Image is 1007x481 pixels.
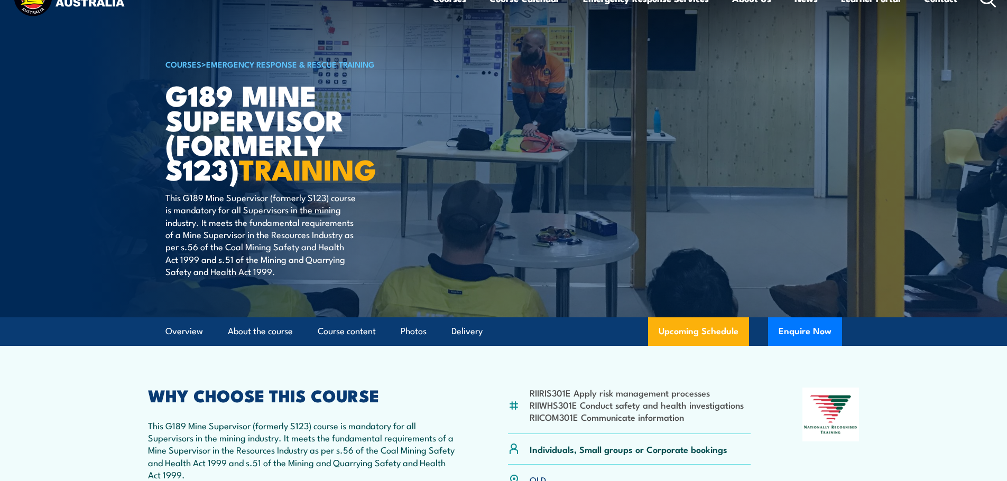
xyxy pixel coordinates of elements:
[768,317,842,346] button: Enquire Now
[228,317,293,345] a: About the course
[165,58,201,70] a: COURSES
[239,146,376,190] strong: TRAINING
[401,317,427,345] a: Photos
[165,317,203,345] a: Overview
[148,419,457,481] p: This G189 Mine Supervisor (formerly S123) course is mandatory for all Supervisors in the mining i...
[148,388,457,402] h2: WHY CHOOSE THIS COURSE
[648,317,749,346] a: Upcoming Schedule
[530,411,744,423] li: RIICOM301E Communicate information
[165,82,427,181] h1: G189 Mine Supervisor (formerly S123)
[165,58,427,70] h6: >
[451,317,483,345] a: Delivery
[318,317,376,345] a: Course content
[802,388,860,441] img: Nationally Recognised Training logo.
[530,386,744,399] li: RIIRIS301E Apply risk management processes
[530,399,744,411] li: RIIWHS301E Conduct safety and health investigations
[165,191,358,278] p: This G189 Mine Supervisor (formerly S123) course is mandatory for all Supervisors in the mining i...
[530,443,727,455] p: Individuals, Small groups or Corporate bookings
[206,58,375,70] a: Emergency Response & Rescue Training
